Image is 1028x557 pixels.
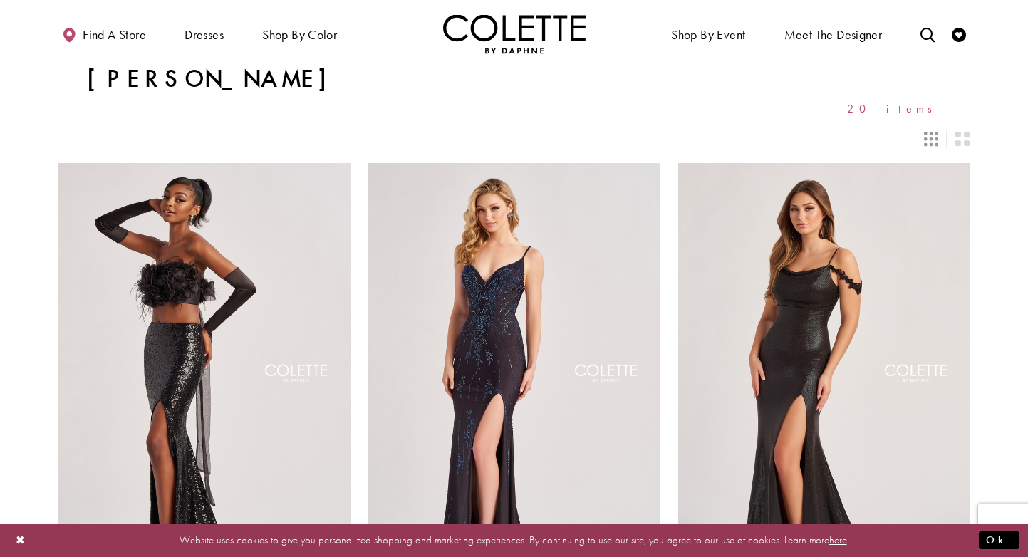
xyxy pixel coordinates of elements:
span: Shop By Event [668,14,749,53]
img: Colette by Daphne [443,14,586,53]
p: Website uses cookies to give you personalized shopping and marketing experiences. By continuing t... [103,531,925,550]
span: Switch layout to 2 columns [955,132,970,146]
span: Shop by color [262,28,337,42]
button: Submit Dialog [979,531,1019,549]
a: Toggle search [917,14,938,53]
span: Switch layout to 3 columns [924,132,938,146]
span: Shop by color [259,14,341,53]
div: Layout Controls [50,123,979,155]
span: 20 items [847,103,942,115]
span: Find a store [83,28,146,42]
h1: Black Prom Dresses by [PERSON_NAME] by [PERSON_NAME] [87,36,942,93]
a: Meet the designer [781,14,886,53]
a: Find a store [58,14,150,53]
span: Dresses [181,14,227,53]
span: Shop By Event [671,28,745,42]
span: Meet the designer [784,28,883,42]
a: Visit Home Page [443,14,586,53]
span: Dresses [185,28,224,42]
button: Close Dialog [9,528,33,553]
a: here [829,533,847,547]
a: Check Wishlist [948,14,970,53]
